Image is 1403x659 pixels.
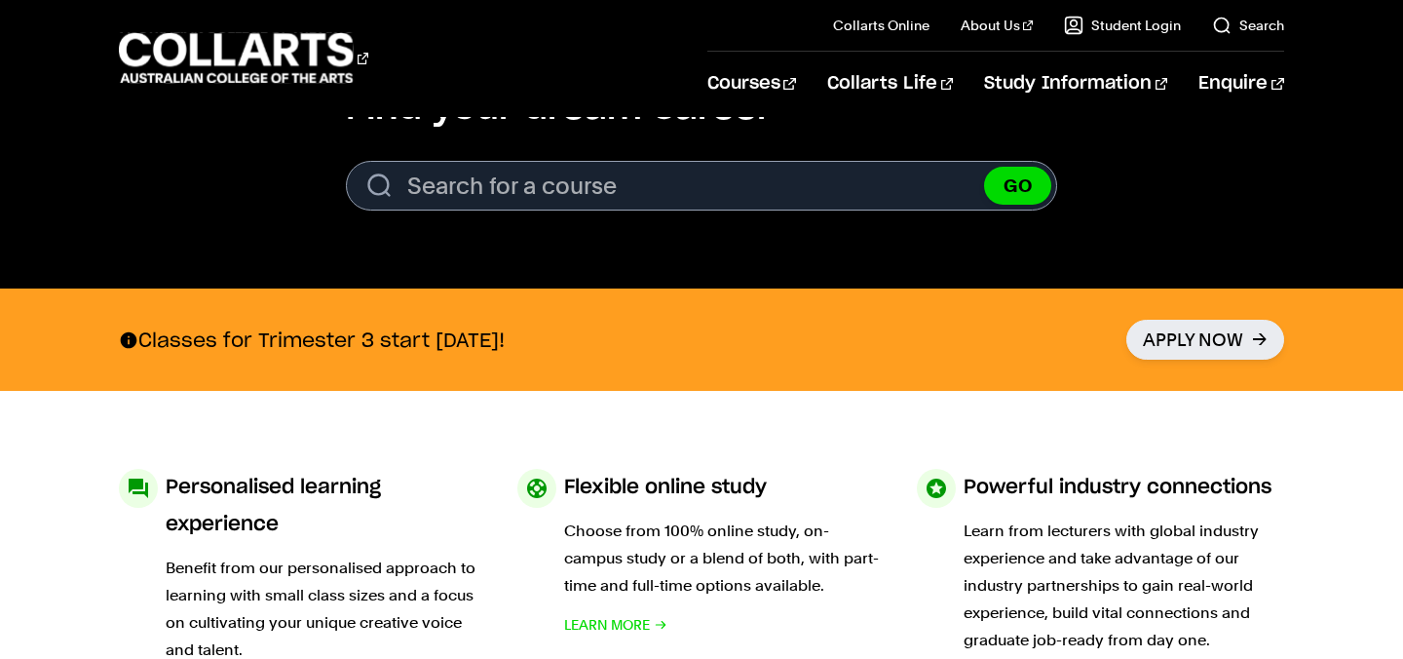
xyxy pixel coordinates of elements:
p: Learn from lecturers with global industry experience and take advantage of our industry partnersh... [964,518,1284,654]
h3: Flexible online study [564,469,767,506]
a: Enquire [1198,52,1283,116]
form: Search [346,161,1057,211]
a: Student Login [1064,16,1181,35]
input: Search for a course [346,161,1057,211]
a: Collarts Online [833,16,929,35]
a: Courses [707,52,796,116]
span: Learn More [564,611,650,639]
a: About Us [961,16,1033,35]
a: Apply Now [1126,320,1284,360]
a: Search [1212,16,1284,35]
p: Classes for Trimester 3 start [DATE]! [119,328,505,353]
a: Study Information [984,52,1167,116]
p: Choose from 100% online study, on-campus study or a blend of both, with part-time and full-time o... [564,518,885,600]
h3: Personalised learning experience [166,469,486,543]
h3: Powerful industry connections [964,469,1271,506]
div: Go to homepage [119,30,368,86]
a: Learn More [564,611,667,639]
button: GO [984,167,1051,205]
a: Collarts Life [827,52,953,116]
